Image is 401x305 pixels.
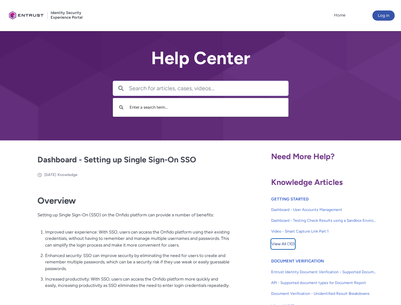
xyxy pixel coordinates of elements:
span: API - Supported document types for Document Report [271,280,377,286]
a: GETTING STARTED [271,197,309,201]
a: Home [332,10,347,20]
strong: Overview [37,195,76,206]
p: Setting up Single Sign-On (SSO) on the Onfido platform can provide a number of benefits: [37,212,230,225]
p: Increased productivity: With SSO, users can access the Onfido platform more quickly and easily, i... [45,276,230,289]
h2: Dashboard - Setting up Single Sign-On SSO [37,154,230,166]
span: Entrust Identity Document Verification - Supported Document type and size [271,269,377,275]
span: Knowledge Articles [271,177,343,187]
a: Dashboard - User Accounts Management [271,204,377,215]
span: Dashboard - User Accounts Management [271,207,377,213]
a: Document Verification - Unidentified Result Breakdowns [271,288,377,299]
input: Search for articles, cases, videos... [129,81,288,96]
h2: Help Center [113,48,289,68]
a: Video - Smart Capture Link Part 1 [271,226,377,237]
p: Enhanced security: SSO can improve security by eliminating the need for users to create and remem... [45,252,230,272]
span: [DATE] [44,173,56,177]
span: Dashboard - Testing Check Results using a Sandbox Environment [271,218,377,223]
button: Log in [372,10,395,21]
a: Dashboard - Testing Check Results using a Sandbox Environment [271,215,377,226]
span: Document Verification - Unidentified Result Breakdowns [271,291,377,296]
button: View All (10) [271,239,295,249]
button: Search [113,81,129,96]
span: Enter a search term... [130,105,168,110]
p: Improved user experience: With SSO, users can access the Onfido platform using their existing cre... [45,229,230,248]
li: Knowledge [57,172,77,178]
a: DOCUMENT VERIFICATION [271,259,324,263]
span: Need More Help? [271,152,335,161]
button: Search [116,101,126,113]
a: API - Supported document types for Document Report [271,277,377,288]
span: Video - Smart Capture Link Part 1 [271,228,377,234]
a: Entrust Identity Document Verification - Supported Document type and size [271,267,377,277]
span: View All (10) [271,239,295,249]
